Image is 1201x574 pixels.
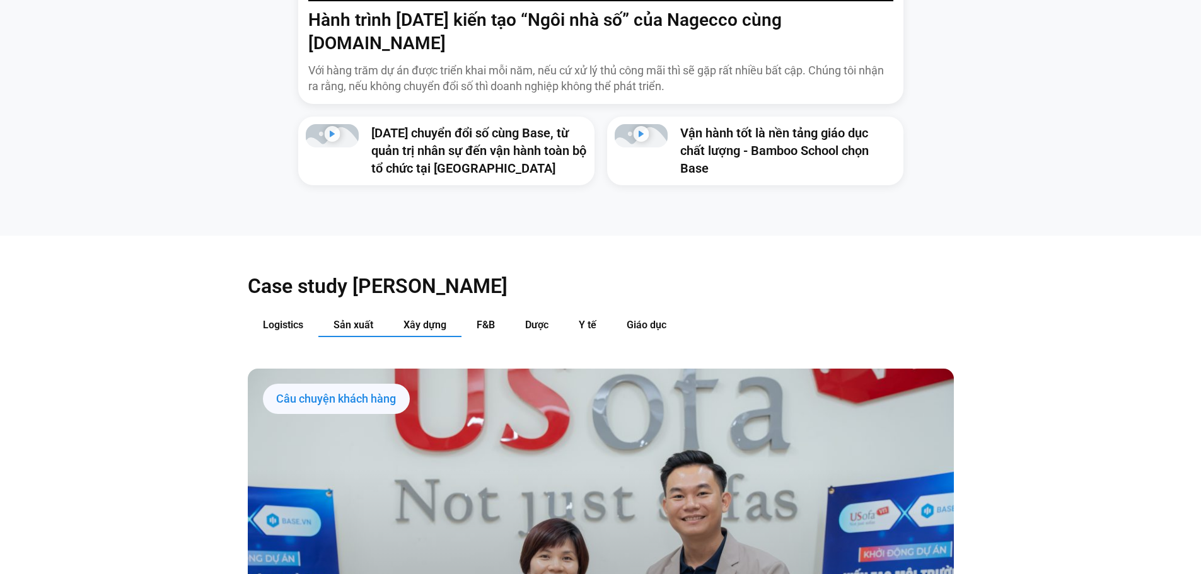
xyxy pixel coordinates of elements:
div: Phát video [633,126,649,146]
span: Giáo dục [627,319,666,331]
div: Phát video [324,126,340,146]
span: Dược [525,319,548,331]
span: F&B [477,319,495,331]
span: Y tế [579,319,596,331]
span: Xây dựng [403,319,446,331]
h2: Case study [PERSON_NAME] [248,273,954,299]
div: Câu chuyện khách hàng [263,384,410,414]
span: Sản xuất [334,319,373,331]
a: Vận hành tốt là nền tảng giáo dục chất lượng - Bamboo School chọn Base [680,125,869,176]
span: Logistics [263,319,303,331]
a: [DATE] chuyển đổi số cùng Base, từ quản trị nhân sự đến vận hành toàn bộ tổ chức tại [GEOGRAPHIC_... [371,125,586,176]
p: Với hàng trăm dự án được triển khai mỗi năm, nếu cứ xử lý thủ công mãi thì sẽ gặp rất nhiều bất c... [308,62,893,94]
a: Hành trình [DATE] kiến tạo “Ngôi nhà số” của Nagecco cùng [DOMAIN_NAME] [308,9,782,53]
